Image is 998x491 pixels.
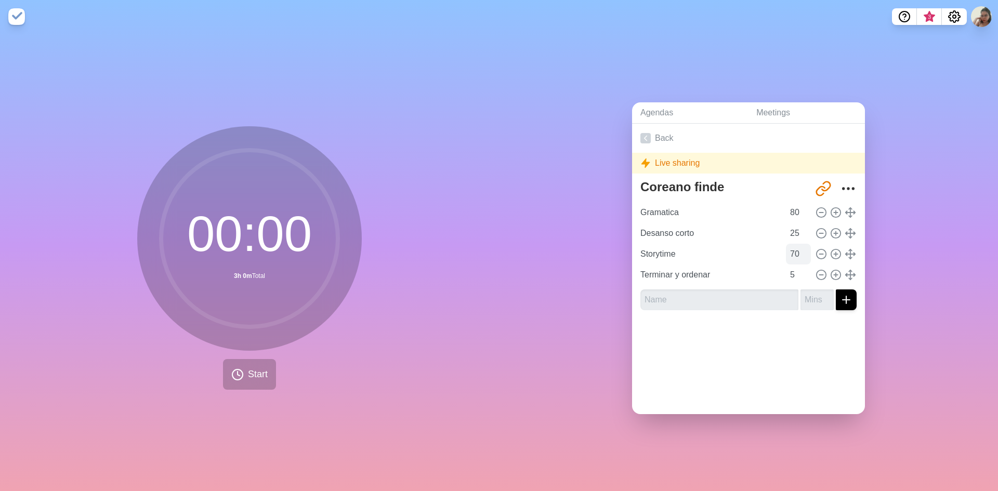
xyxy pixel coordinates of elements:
input: Name [636,264,784,285]
input: Name [636,244,784,264]
span: 3 [925,13,934,21]
input: Mins [786,244,811,264]
input: Name [636,223,784,244]
img: timeblocks logo [8,8,25,25]
button: Share link [813,178,834,199]
button: Settings [942,8,967,25]
input: Mins [800,289,834,310]
a: Back [632,124,865,153]
input: Name [636,202,784,223]
button: What’s new [917,8,942,25]
span: Start [248,367,268,381]
input: Mins [786,264,811,285]
a: Agendas [632,102,748,124]
div: Live sharing [632,153,865,174]
a: Meetings [748,102,865,124]
input: Mins [786,202,811,223]
button: More [838,178,859,199]
button: Help [892,8,917,25]
input: Name [640,289,798,310]
button: Start [223,359,276,390]
input: Mins [786,223,811,244]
